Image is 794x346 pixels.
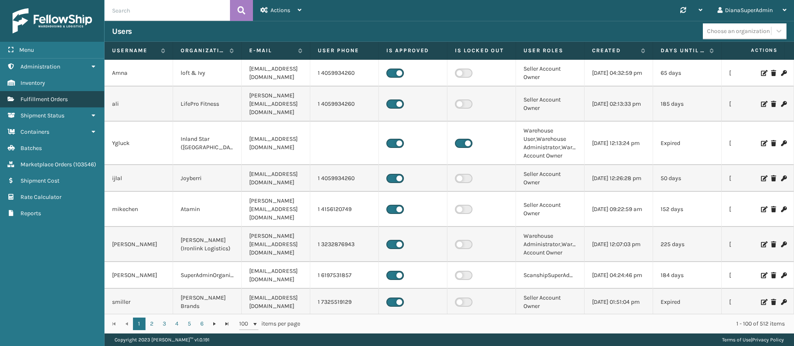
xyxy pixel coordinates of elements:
[158,318,171,330] a: 3
[761,70,766,76] i: Edit
[771,176,776,181] i: Delete
[516,262,585,289] td: ScanshipSuperAdministrator
[781,70,786,76] i: Change Password
[516,60,585,86] td: Seller Account Owner
[310,289,379,315] td: 1 7325519129
[171,318,183,330] a: 4
[781,299,786,305] i: Change Password
[653,165,722,192] td: 50 days
[523,47,577,54] label: User Roles
[761,101,766,107] i: Edit
[761,272,766,278] i: Edit
[761,140,766,146] i: Edit
[242,192,310,227] td: [PERSON_NAME][EMAIL_ADDRESS][DOMAIN_NAME]
[752,337,784,343] a: Privacy Policy
[516,289,585,315] td: Seller Account Owner
[310,227,379,262] td: 1 3232876943
[781,206,786,212] i: Change Password
[105,262,173,289] td: [PERSON_NAME]
[239,318,300,330] span: items per page
[722,262,790,289] td: [DATE] 02:55:28 pm
[592,47,637,54] label: Created
[173,165,242,192] td: Joyberri
[20,210,41,217] span: Reports
[20,145,42,152] span: Batches
[771,140,776,146] i: Delete
[105,289,173,315] td: smiller
[516,227,585,262] td: Warehouse Administrator,Warehouse Account Owner
[310,262,379,289] td: 1 6197531857
[761,242,766,247] i: Edit
[707,27,770,36] div: Choose an organization
[173,60,242,86] td: loft & Ivy
[722,60,790,86] td: [DATE] 08:35:13 am
[20,112,64,119] span: Shipment Status
[725,43,783,57] span: Actions
[585,86,653,122] td: [DATE] 02:13:33 pm
[310,192,379,227] td: 1 4156120749
[722,337,751,343] a: Terms of Use
[105,165,173,192] td: ijlal
[20,96,68,103] span: Fulfillment Orders
[653,60,722,86] td: 65 days
[173,289,242,315] td: [PERSON_NAME] Brands
[771,272,776,278] i: Delete
[781,101,786,107] i: Change Password
[761,176,766,181] i: Edit
[196,318,208,330] a: 6
[661,47,705,54] label: Days until password expires
[242,165,310,192] td: [EMAIL_ADDRESS][DOMAIN_NAME]
[105,122,173,165] td: Ygluck
[455,47,508,54] label: Is Locked Out
[242,86,310,122] td: [PERSON_NAME][EMAIL_ADDRESS][DOMAIN_NAME]
[771,242,776,247] i: Delete
[105,60,173,86] td: Amna
[722,227,790,262] td: [DATE] 06:08:43 pm
[722,333,784,346] div: |
[310,86,379,122] td: 1 4059934260
[20,161,72,168] span: Marketplace Orders
[208,318,221,330] a: Go to the next page
[585,165,653,192] td: [DATE] 12:26:28 pm
[781,176,786,181] i: Change Password
[653,122,722,165] td: Expired
[516,86,585,122] td: Seller Account Owner
[516,122,585,165] td: Warehouse User,Warehouse Administrator,Warehouse Account Owner
[771,101,776,107] i: Delete
[239,320,252,328] span: 100
[585,122,653,165] td: [DATE] 12:13:24 pm
[173,192,242,227] td: Atamin
[20,193,61,201] span: Rate Calculator
[386,47,439,54] label: Is Approved
[310,165,379,192] td: 1 4059934260
[112,47,157,54] label: Username
[173,227,242,262] td: [PERSON_NAME] (Ironlink Logistics)
[653,262,722,289] td: 184 days
[271,7,290,14] span: Actions
[722,86,790,122] td: [DATE] 02:04:24 pm
[722,192,790,227] td: [DATE] 04:10:30 pm
[20,128,49,135] span: Containers
[146,318,158,330] a: 2
[516,165,585,192] td: Seller Account Owner
[318,47,371,54] label: User phone
[105,86,173,122] td: ali
[19,46,34,53] span: Menu
[781,272,786,278] i: Change Password
[133,318,146,330] a: 1
[173,86,242,122] td: LifePro Fitness
[761,299,766,305] i: Edit
[20,63,60,70] span: Administration
[105,227,173,262] td: [PERSON_NAME]
[653,192,722,227] td: 152 days
[173,122,242,165] td: Inland Star ([GEOGRAPHIC_DATA])
[585,289,653,315] td: [DATE] 01:51:04 pm
[585,192,653,227] td: [DATE] 09:22:59 am
[211,321,218,327] span: Go to the next page
[771,299,776,305] i: Delete
[242,227,310,262] td: [PERSON_NAME][EMAIL_ADDRESS][DOMAIN_NAME]
[112,26,132,36] h3: Users
[653,289,722,315] td: Expired
[242,60,310,86] td: [EMAIL_ADDRESS][DOMAIN_NAME]
[722,289,790,315] td: [DATE] 01:21:44 pm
